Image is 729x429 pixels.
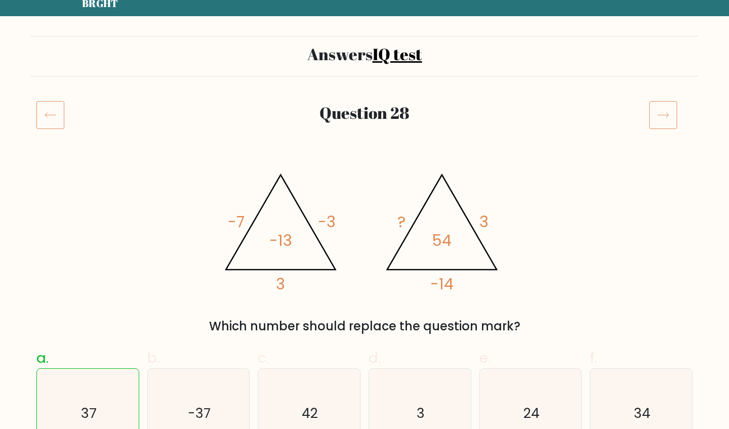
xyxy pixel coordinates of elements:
span: e. [479,348,491,368]
tspan: -3 [318,211,336,233]
a: IQ test [373,43,422,65]
tspan: -14 [430,273,454,295]
span: d. [369,348,381,368]
span: b. [147,348,159,368]
tspan: 54 [432,230,452,251]
h2: Question 28 [92,103,637,122]
tspan: 3 [276,273,286,295]
tspan: -13 [269,230,292,251]
h2: Answers [36,45,693,64]
span: c. [258,348,269,368]
text: 24 [523,404,540,422]
text: 3 [417,404,425,422]
span: a. [36,348,49,368]
text: 34 [634,404,651,422]
tspan: ? [397,211,406,233]
tspan: 3 [479,211,488,233]
text: 42 [302,404,318,422]
div: Which number should replace the question mark? [43,317,686,335]
text: 37 [81,404,96,422]
text: -37 [188,404,211,422]
span: f. [590,348,597,368]
tspan: -7 [228,211,245,233]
